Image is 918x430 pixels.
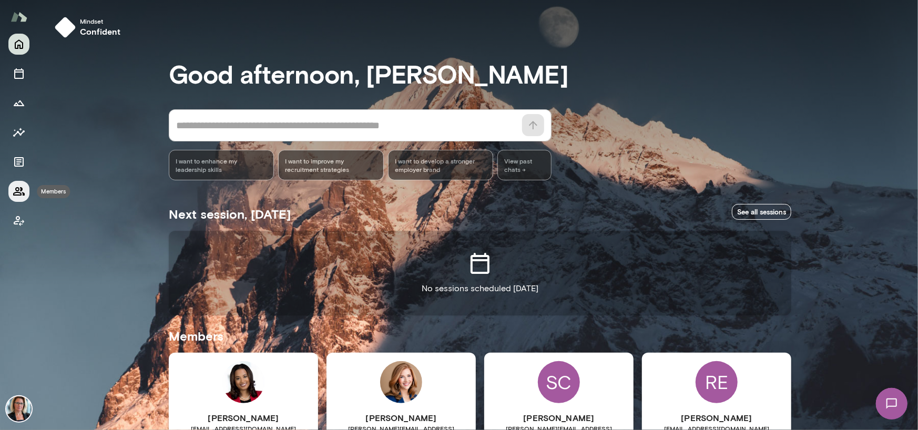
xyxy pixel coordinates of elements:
button: Home [8,34,29,55]
button: Documents [8,151,29,172]
img: Brittany Hart [222,361,264,403]
h6: [PERSON_NAME] [327,412,476,424]
button: Insights [8,122,29,143]
button: Mindsetconfident [50,13,129,42]
h6: confident [80,25,120,38]
h5: Next session, [DATE] [169,206,291,222]
span: I want to develop a stronger employer brand [395,157,486,173]
img: Jennifer Alvarez [6,396,32,422]
h5: Members [169,327,791,344]
a: See all sessions [732,204,791,220]
button: Sessions [8,63,29,84]
span: Mindset [80,17,120,25]
div: I want to improve my recruitment strategies [278,150,383,180]
span: I want to improve my recruitment strategies [285,157,376,173]
div: I want to develop a stronger employer brand [388,150,493,180]
p: No sessions scheduled [DATE] [422,282,538,295]
h6: [PERSON_NAME] [642,412,791,424]
button: Client app [8,210,29,231]
button: Growth Plan [8,93,29,114]
img: mindset [55,17,76,38]
span: View past chats -> [497,150,552,180]
div: Members [37,185,70,198]
div: RE [696,361,738,403]
div: SC [538,361,580,403]
img: Mento [11,7,27,27]
h6: [PERSON_NAME] [169,412,318,424]
div: I want to enhance my leadership skills [169,150,274,180]
span: I want to enhance my leadership skills [176,157,267,173]
h6: [PERSON_NAME] [484,412,634,424]
h3: Good afternoon, [PERSON_NAME] [169,59,791,88]
button: Members [8,181,29,202]
img: Elisabeth Rice [380,361,422,403]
